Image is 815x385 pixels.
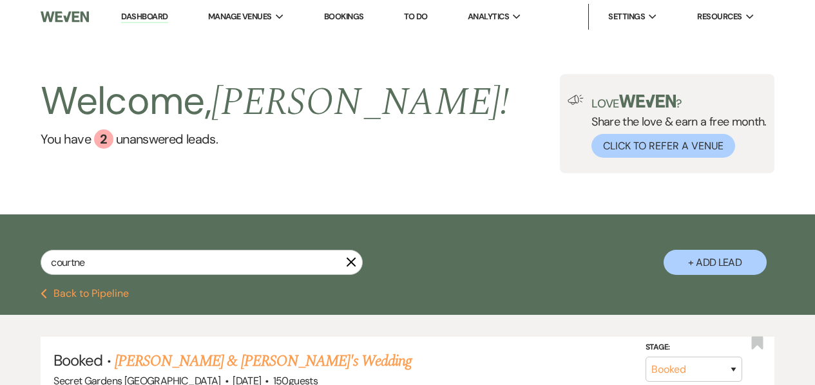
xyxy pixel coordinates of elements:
[697,10,742,23] span: Resources
[646,341,742,355] label: Stage:
[404,11,428,22] a: To Do
[115,350,412,373] a: [PERSON_NAME] & [PERSON_NAME]'s Wedding
[41,3,88,30] img: Weven Logo
[41,74,509,129] h2: Welcome,
[468,10,509,23] span: Analytics
[211,73,509,132] span: [PERSON_NAME] !
[584,95,767,158] div: Share the love & earn a free month.
[619,95,676,108] img: weven-logo-green.svg
[121,11,168,23] a: Dashboard
[53,350,102,370] span: Booked
[608,10,645,23] span: Settings
[41,129,509,149] a: You have 2 unanswered leads.
[41,288,129,299] button: Back to Pipeline
[568,95,584,105] img: loud-speaker-illustration.svg
[324,11,364,22] a: Bookings
[41,250,363,275] input: Search by name, event date, email address or phone number
[591,95,767,109] p: Love ?
[664,250,767,275] button: + Add Lead
[208,10,272,23] span: Manage Venues
[94,129,113,149] div: 2
[591,134,735,158] button: Click to Refer a Venue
